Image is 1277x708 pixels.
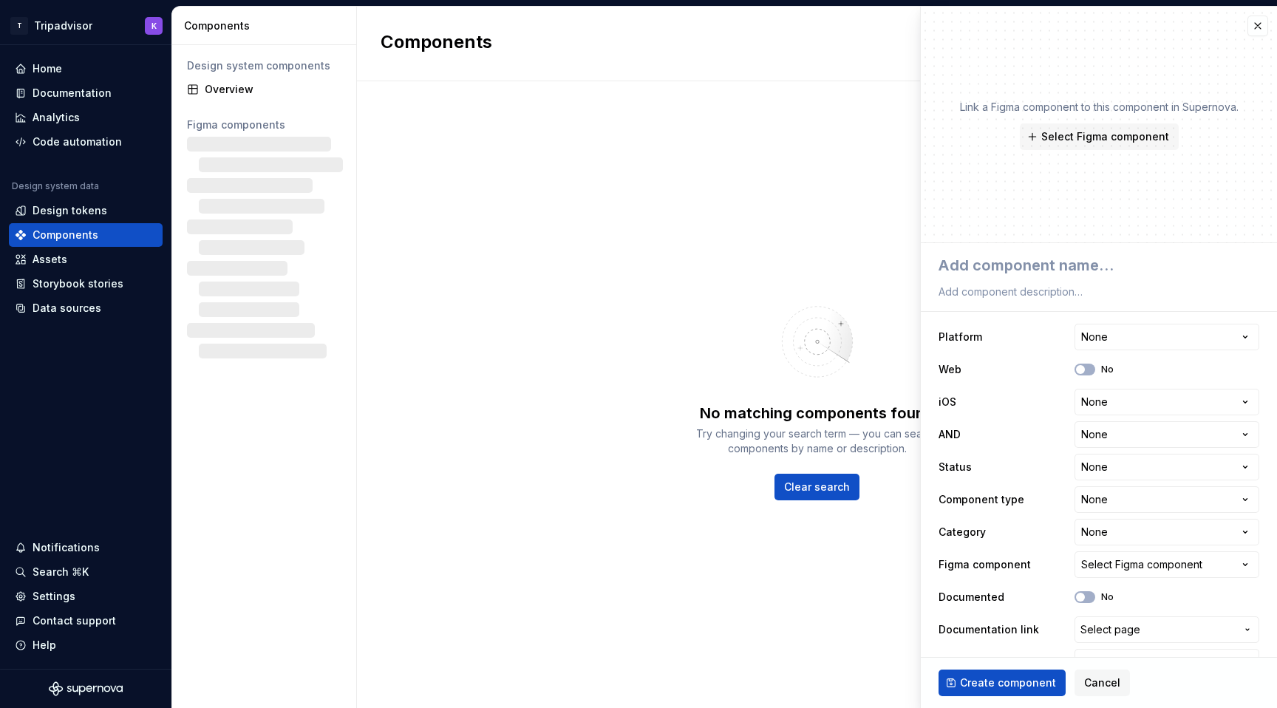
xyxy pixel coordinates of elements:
div: T [10,17,28,35]
svg: Supernova Logo [49,681,123,696]
div: Settings [33,589,75,604]
div: Code automation [33,135,122,149]
div: Home [33,61,62,76]
div: Storybook stories [33,276,123,291]
a: Assets [9,248,163,271]
div: Design system components [187,58,341,73]
button: Select Figma component [1020,123,1179,150]
div: Contact support [33,613,116,628]
div: Components [184,18,350,33]
button: Clear search [774,474,859,500]
label: No [1101,364,1114,375]
span: Cancel [1084,675,1120,690]
label: Figma component [939,557,1031,572]
a: Components [9,223,163,247]
label: Component type [939,492,1024,507]
span: Select Figma component [1041,129,1169,144]
label: Platform [939,330,982,344]
div: Select Figma component [1081,557,1202,572]
div: Assets [33,252,67,267]
label: No [1101,591,1114,603]
a: Home [9,57,163,81]
a: Design tokens [9,199,163,222]
button: Select page [1075,616,1259,643]
div: Overview [205,82,341,97]
a: Storybook stories [9,272,163,296]
a: Documentation [9,81,163,105]
div: Design tokens [33,203,107,218]
div: K [151,20,157,32]
label: Web [939,362,961,377]
a: Data sources [9,296,163,320]
button: Select Figma component [1075,551,1259,578]
div: Try changing your search term — you can search components by name or description. [684,426,950,456]
a: Analytics [9,106,163,129]
div: Figma components [187,118,341,132]
div: Notifications [33,540,100,555]
div: Documentation [33,86,112,101]
button: Cancel [1075,670,1130,696]
a: Code automation [9,130,163,154]
span: Select page [1080,622,1140,637]
h2: Components [381,30,492,57]
div: Help [33,638,56,653]
button: Notifications [9,536,163,559]
button: TTripadvisorK [3,10,168,41]
label: Storybook [939,655,991,670]
p: Link a Figma component to this component in Supernova. [960,100,1239,115]
span: Clear search [784,480,850,494]
label: Documentation link [939,622,1039,637]
div: Analytics [33,110,80,125]
label: Documented [939,590,1004,605]
div: Search ⌘K [33,565,89,579]
div: Tripadvisor [34,18,92,33]
div: No matching components found [700,403,934,423]
div: Data sources [33,301,101,316]
button: Help [9,633,163,657]
div: Design system data [12,180,99,192]
span: Create component [960,675,1056,690]
div: Components [33,228,98,242]
label: Category [939,525,986,539]
button: Create component [939,670,1066,696]
a: Settings [9,585,163,608]
button: Search ⌘K [9,560,163,584]
button: Contact support [9,609,163,633]
input: https:// [1075,649,1259,675]
label: iOS [939,395,956,409]
a: Overview [181,78,347,101]
label: Status [939,460,972,474]
label: AND [939,427,961,442]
